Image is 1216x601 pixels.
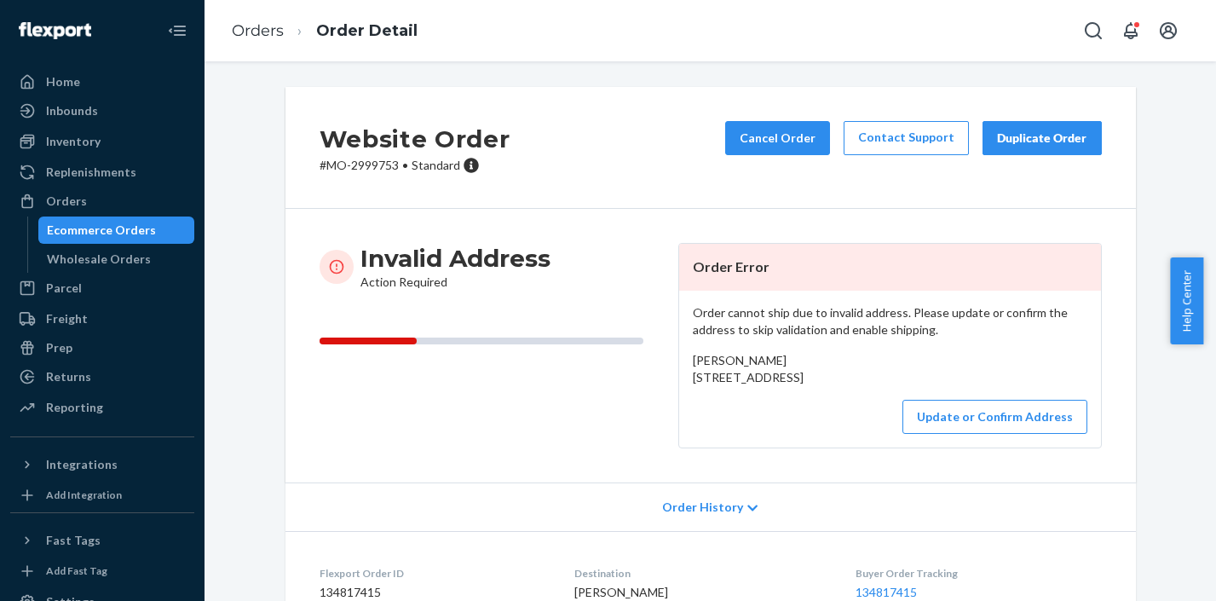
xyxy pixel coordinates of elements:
[160,14,194,48] button: Close Navigation
[10,68,194,95] a: Home
[46,563,107,578] div: Add Fast Tag
[46,102,98,119] div: Inbounds
[844,121,969,155] a: Contact Support
[320,584,547,601] dd: 134817415
[360,243,550,291] div: Action Required
[10,394,194,421] a: Reporting
[10,334,194,361] a: Prep
[997,130,1087,147] div: Duplicate Order
[679,244,1101,291] header: Order Error
[46,456,118,473] div: Integrations
[46,164,136,181] div: Replenishments
[320,566,547,581] dt: Flexport Order ID
[856,566,1101,581] dt: Buyer Order Tracking
[983,121,1102,155] button: Duplicate Order
[218,6,431,56] ol: breadcrumbs
[662,499,743,516] span: Order History
[725,121,830,155] button: Cancel Order
[46,339,72,356] div: Prep
[10,363,194,390] a: Returns
[402,158,408,172] span: •
[10,561,194,581] a: Add Fast Tag
[10,305,194,332] a: Freight
[232,21,284,40] a: Orders
[10,485,194,506] a: Add Integration
[320,121,510,157] h2: Website Order
[693,304,1087,338] p: Order cannot ship due to invalid address. Please update or confirm the address to skip validation...
[1170,257,1203,344] button: Help Center
[10,274,194,302] a: Parcel
[574,566,828,581] dt: Destination
[1151,14,1185,48] button: Open account menu
[1105,550,1199,592] iframe: Opens a widget where you can chat to one of our agents
[1076,14,1110,48] button: Open Search Box
[10,128,194,155] a: Inventory
[10,451,194,478] button: Integrations
[46,310,88,327] div: Freight
[316,21,418,40] a: Order Detail
[10,527,194,554] button: Fast Tags
[46,488,122,502] div: Add Integration
[10,188,194,215] a: Orders
[856,585,917,599] a: 134817415
[46,280,82,297] div: Parcel
[360,243,550,274] h3: Invalid Address
[1114,14,1148,48] button: Open notifications
[38,217,195,244] a: Ecommerce Orders
[10,97,194,124] a: Inbounds
[38,246,195,273] a: Wholesale Orders
[19,22,91,39] img: Flexport logo
[47,251,151,268] div: Wholesale Orders
[412,158,460,172] span: Standard
[46,133,101,150] div: Inventory
[693,353,804,384] span: [PERSON_NAME] [STREET_ADDRESS]
[47,222,156,239] div: Ecommerce Orders
[46,532,101,549] div: Fast Tags
[902,400,1087,434] button: Update or Confirm Address
[46,368,91,385] div: Returns
[46,73,80,90] div: Home
[46,399,103,416] div: Reporting
[320,157,510,174] p: # MO-2999753
[10,159,194,186] a: Replenishments
[46,193,87,210] div: Orders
